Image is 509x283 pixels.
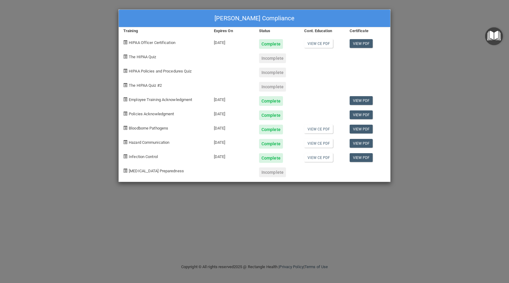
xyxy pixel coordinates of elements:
div: Incomplete [259,167,286,177]
a: View PDF [350,110,373,119]
div: Expires On [209,27,254,35]
a: View PDF [350,96,373,105]
div: Complete [259,110,283,120]
a: View CE PDF [304,153,333,162]
span: Infection Control [129,154,158,159]
div: [DATE] [209,92,254,106]
a: View CE PDF [304,125,333,133]
span: Policies Acknowledgment [129,112,174,116]
div: Complete [259,125,283,134]
div: Training [119,27,209,35]
a: View CE PDF [304,39,333,48]
div: Complete [259,139,283,149]
div: [DATE] [209,134,254,149]
a: View PDF [350,125,373,133]
div: [PERSON_NAME] Compliance [119,10,390,27]
div: Incomplete [259,82,286,92]
div: Certificate [345,27,390,35]
div: Complete [259,153,283,163]
span: Bloodborne Pathogens [129,126,168,130]
span: HIPAA Policies and Procedures Quiz [129,69,191,73]
div: [DATE] [209,106,254,120]
span: HIPAA Officer Certification [129,40,175,45]
a: View PDF [350,153,373,162]
div: [DATE] [209,120,254,134]
button: Open Resource Center [485,27,503,45]
div: Incomplete [259,68,286,77]
div: Complete [259,39,283,49]
div: Status [254,27,300,35]
span: Employee Training Acknowledgment [129,97,192,102]
span: [MEDICAL_DATA] Preparedness [129,169,184,173]
div: Cont. Education [300,27,345,35]
span: Hazard Communication [129,140,169,145]
span: The HIPAA Quiz #2 [129,83,162,88]
span: The HIPAA Quiz [129,55,156,59]
div: [DATE] [209,35,254,49]
a: View PDF [350,39,373,48]
a: View CE PDF [304,139,333,148]
div: Complete [259,96,283,106]
div: [DATE] [209,149,254,163]
a: View PDF [350,139,373,148]
div: Incomplete [259,53,286,63]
